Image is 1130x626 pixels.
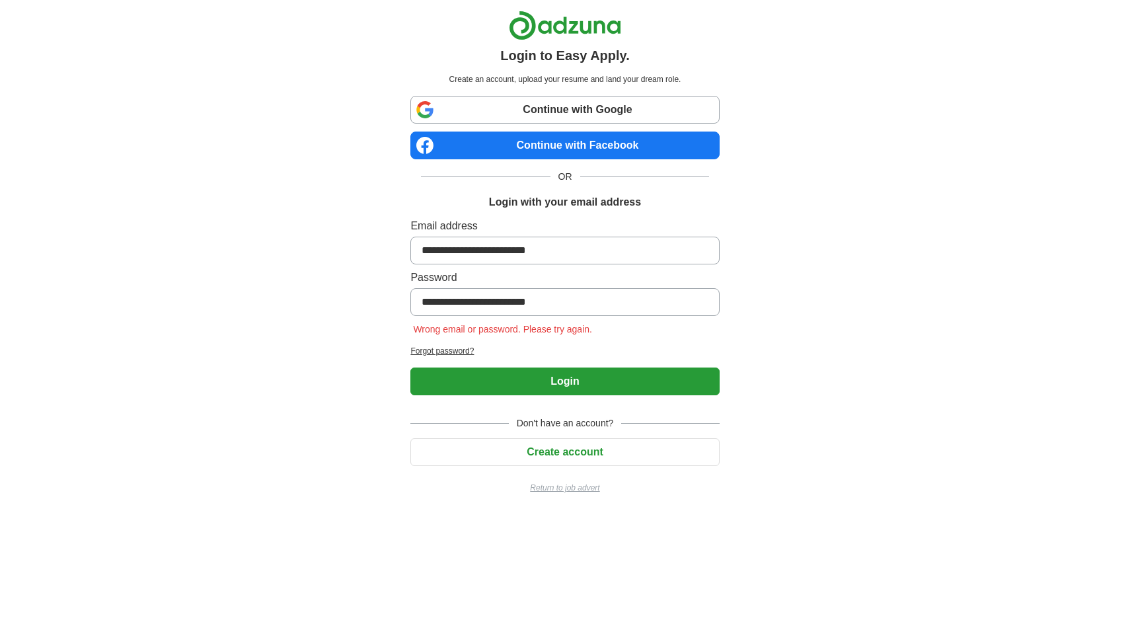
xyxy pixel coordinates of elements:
[410,438,719,466] button: Create account
[509,416,622,430] span: Don't have an account?
[410,482,719,494] a: Return to job advert
[410,218,719,234] label: Email address
[410,96,719,124] a: Continue with Google
[489,194,641,210] h1: Login with your email address
[410,270,719,286] label: Password
[410,345,719,357] a: Forgot password?
[410,132,719,159] a: Continue with Facebook
[410,368,719,395] button: Login
[410,446,719,457] a: Create account
[410,324,595,334] span: Wrong email or password. Please try again.
[509,11,621,40] img: Adzuna logo
[500,46,630,65] h1: Login to Easy Apply.
[550,170,580,184] span: OR
[413,73,716,85] p: Create an account, upload your resume and land your dream role.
